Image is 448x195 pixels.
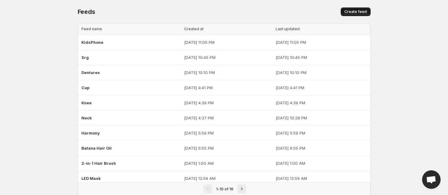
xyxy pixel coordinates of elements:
p: [DATE] 12:59 AM [276,175,367,181]
p: [DATE] 5:59 PM [184,130,272,136]
span: 1-10 of 16 [216,187,233,191]
span: LED Mask [81,176,101,181]
span: KidsPhone [81,40,103,45]
p: [DATE] 11:05 PM [276,39,367,45]
span: Create feed [344,9,367,14]
span: Batana Hair Oil [81,146,112,151]
span: 2-in-1 Hair Brush [81,161,116,166]
p: [DATE] 10:10 PM [276,69,367,76]
span: Created at [184,27,203,31]
span: Feed name [81,27,102,31]
p: [DATE] 4:39 PM [276,100,367,106]
p: [DATE] 11:05 PM [184,39,272,45]
p: [DATE] 6:55 PM [184,145,272,151]
button: Create feed [341,7,371,16]
nav: Pagination [78,182,371,195]
a: Open chat [422,170,441,189]
p: [DATE] 10:28 PM [276,115,367,121]
p: [DATE] 1:00 AM [184,160,272,166]
span: Neck [81,115,92,120]
span: Feeds [78,8,95,15]
span: Harmony [81,131,100,135]
span: Srg [81,55,89,60]
span: Dentures [81,70,100,75]
p: [DATE] 12:59 AM [184,175,272,181]
p: [DATE] 4:37 PM [184,115,272,121]
p: [DATE] 4:41 PM [184,85,272,91]
p: [DATE] 1:00 AM [276,160,367,166]
p: [DATE] 10:10 PM [184,69,272,76]
p: [DATE] 4:41 PM [276,85,367,91]
span: Last updated [276,27,300,31]
span: Cup [81,85,89,90]
p: [DATE] 10:45 PM [184,54,272,60]
p: [DATE] 10:45 PM [276,54,367,60]
p: [DATE] 4:39 PM [184,100,272,106]
p: [DATE] 6:55 PM [276,145,367,151]
span: Knee [81,100,92,105]
p: [DATE] 5:59 PM [276,130,367,136]
button: Next [237,185,246,193]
